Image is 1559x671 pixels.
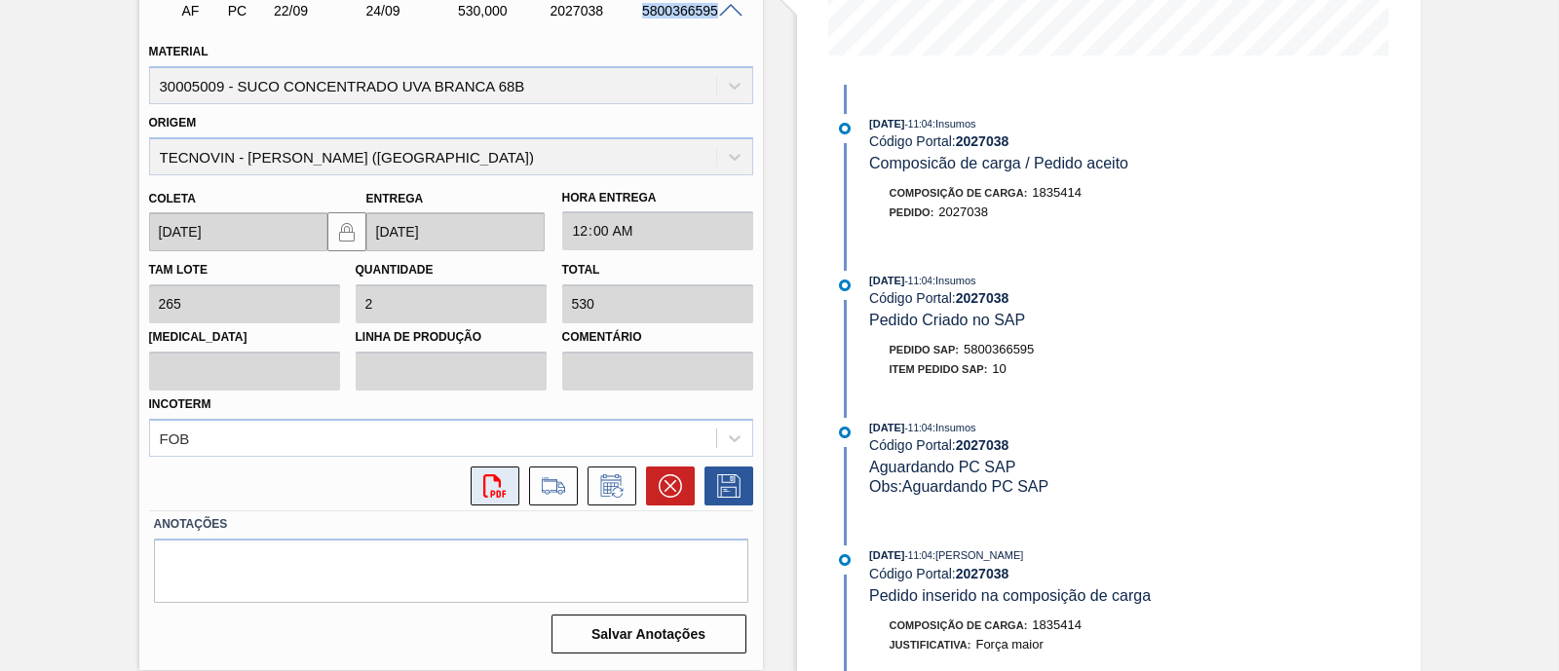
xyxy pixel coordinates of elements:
div: Salvar Pedido [695,466,753,505]
div: Código Portal: [869,437,1332,453]
div: Código Portal: [869,290,1332,306]
span: 10 [992,361,1006,376]
input: dd/mm/yyyy [149,212,327,251]
span: [DATE] [869,118,904,130]
span: - 11:04 [905,423,932,433]
span: Obs: Aguardando PC SAP [869,478,1048,495]
img: atual [839,427,851,438]
div: Cancelar pedido [636,466,695,505]
label: Tam lote [149,263,208,277]
div: Código Portal: [869,566,1332,581]
span: : Insumos [932,275,976,286]
label: Anotações [154,510,748,539]
span: - 11:04 [905,119,932,130]
strong: 2027038 [956,437,1009,453]
span: : [PERSON_NAME] [932,549,1024,561]
div: Informar alteração no pedido [578,466,636,505]
span: Pedido SAP: [890,344,960,355]
label: Quantidade [356,263,434,277]
span: Composição de Carga : [890,619,1028,631]
label: Origem [149,116,197,130]
input: dd/mm/yyyy [366,212,545,251]
button: Salvar Anotações [551,615,746,653]
button: locked [327,212,366,251]
span: : Insumos [932,422,976,433]
div: Código Portal: [869,133,1332,149]
strong: 2027038 [956,290,1009,306]
div: 24/09/2025 [361,3,463,19]
div: Abrir arquivo PDF [461,466,519,505]
div: 2027038 [546,3,647,19]
span: Pedido : [890,206,934,218]
div: 5800366595 [637,3,739,19]
p: AF [182,3,219,19]
strong: 2027038 [956,133,1009,149]
div: FOB [160,429,190,446]
span: Pedido Criado no SAP [869,312,1025,328]
label: Linha de Produção [356,323,547,352]
span: Composicão de carga / Pedido aceito [869,155,1128,171]
span: Aguardando PC SAP [869,459,1015,475]
label: Total [562,263,600,277]
div: Pedido de Compra [223,3,270,19]
span: Composição de Carga : [890,187,1028,199]
label: Material [149,45,209,58]
span: : Insumos [932,118,976,130]
span: [DATE] [869,422,904,433]
span: Item pedido SAP: [890,363,988,375]
img: atual [839,280,851,291]
img: atual [839,554,851,566]
span: - 11:04 [905,276,932,286]
label: Comentário [562,323,753,352]
label: Hora Entrega [562,184,753,212]
span: 1835414 [1032,617,1082,632]
span: 1835414 [1032,185,1082,200]
img: atual [839,123,851,134]
span: Justificativa: [890,639,971,651]
span: [DATE] [869,549,904,561]
span: Força maior [975,637,1043,652]
label: Incoterm [149,397,211,411]
span: - 11:04 [905,550,932,561]
img: locked [335,220,359,243]
span: Pedido inserido na composição de carga [869,587,1151,604]
div: Ir para Composição de Carga [519,466,578,505]
label: Entrega [366,192,424,205]
strong: 2027038 [956,566,1009,581]
span: 2027038 [938,205,988,219]
span: 5800366595 [964,342,1034,356]
label: [MEDICAL_DATA] [149,323,340,352]
div: 530,000 [453,3,554,19]
label: Coleta [149,192,196,205]
div: 22/09/2025 [269,3,370,19]
span: [DATE] [869,275,904,286]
